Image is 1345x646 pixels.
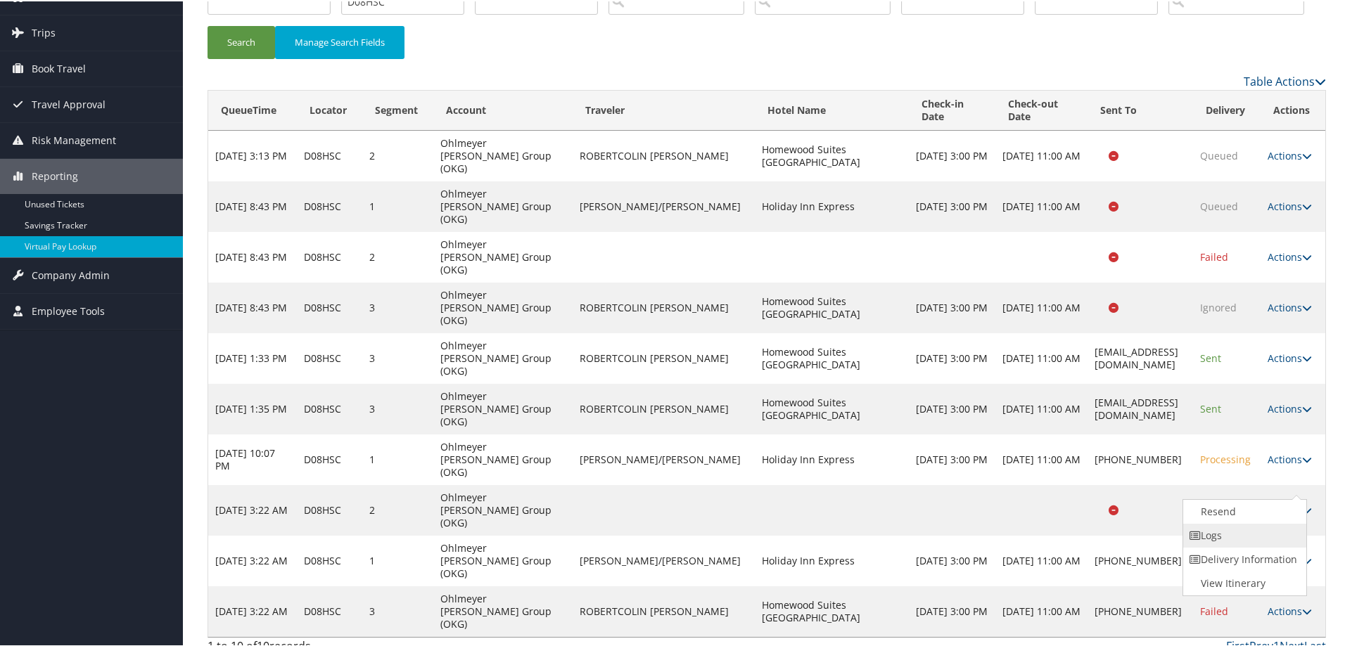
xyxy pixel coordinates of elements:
[297,89,362,129] th: Locator: activate to sort column ascending
[1200,451,1251,465] span: Processing
[208,585,297,635] td: [DATE] 3:22 AM
[297,129,362,180] td: D08HSC
[362,129,433,180] td: 2
[1193,89,1261,129] th: Delivery: activate to sort column ascending
[32,257,110,292] span: Company Admin
[1268,249,1312,262] a: Actions
[995,332,1088,382] td: [DATE] 11:00 AM
[32,157,78,193] span: Reporting
[362,281,433,332] td: 3
[909,585,995,635] td: [DATE] 3:00 PM
[32,86,106,121] span: Travel Approval
[1183,522,1303,546] a: Logs
[1244,72,1326,88] a: Table Actions
[275,25,404,58] button: Manage Search Fields
[1200,401,1221,414] span: Sent
[208,534,297,585] td: [DATE] 3:22 AM
[573,89,755,129] th: Traveler: activate to sort column ascending
[362,180,433,231] td: 1
[573,433,755,484] td: [PERSON_NAME]/[PERSON_NAME]
[1088,332,1193,382] td: [EMAIL_ADDRESS][DOMAIN_NAME]
[755,180,909,231] td: Holiday Inn Express
[573,129,755,180] td: ROBERTCOLIN [PERSON_NAME]
[909,180,995,231] td: [DATE] 3:00 PM
[433,231,573,281] td: Ohlmeyer [PERSON_NAME] Group (OKG)
[297,180,362,231] td: D08HSC
[1088,382,1193,433] td: [EMAIL_ADDRESS][DOMAIN_NAME]
[995,382,1088,433] td: [DATE] 11:00 AM
[1183,570,1303,594] a: View Itinerary
[1268,350,1312,363] a: Actions
[1200,603,1228,616] span: Failed
[1268,603,1312,616] a: Actions
[755,585,909,635] td: Homewood Suites [GEOGRAPHIC_DATA]
[909,534,995,585] td: [DATE] 3:00 PM
[433,433,573,484] td: Ohlmeyer [PERSON_NAME] Group (OKG)
[755,332,909,382] td: Homewood Suites [GEOGRAPHIC_DATA]
[755,129,909,180] td: Homewood Suites [GEOGRAPHIC_DATA]
[1268,299,1312,313] a: Actions
[362,484,433,534] td: 2
[32,14,56,49] span: Trips
[362,433,433,484] td: 1
[1268,148,1312,161] a: Actions
[433,534,573,585] td: Ohlmeyer [PERSON_NAME] Group (OKG)
[208,281,297,332] td: [DATE] 8:43 PM
[573,332,755,382] td: ROBERTCOLIN [PERSON_NAME]
[755,534,909,585] td: Holiday Inn Express
[208,484,297,534] td: [DATE] 3:22 AM
[909,89,995,129] th: Check-in Date: activate to sort column ascending
[909,129,995,180] td: [DATE] 3:00 PM
[362,89,433,129] th: Segment: activate to sort column ascending
[573,585,755,635] td: ROBERTCOLIN [PERSON_NAME]
[208,382,297,433] td: [DATE] 1:35 PM
[573,534,755,585] td: [PERSON_NAME]/[PERSON_NAME]
[1183,546,1303,570] a: Delivery Information
[208,332,297,382] td: [DATE] 1:33 PM
[1261,89,1325,129] th: Actions
[995,129,1088,180] td: [DATE] 11:00 AM
[297,281,362,332] td: D08HSC
[1200,148,1238,161] span: Queued
[297,382,362,433] td: D08HSC
[995,180,1088,231] td: [DATE] 11:00 AM
[433,585,573,635] td: Ohlmeyer [PERSON_NAME] Group (OKG)
[362,382,433,433] td: 3
[297,484,362,534] td: D08HSC
[208,25,275,58] button: Search
[208,231,297,281] td: [DATE] 8:43 PM
[208,180,297,231] td: [DATE] 8:43 PM
[1200,198,1238,212] span: Queued
[433,129,573,180] td: Ohlmeyer [PERSON_NAME] Group (OKG)
[208,129,297,180] td: [DATE] 3:13 PM
[297,433,362,484] td: D08HSC
[32,292,105,328] span: Employee Tools
[755,382,909,433] td: Homewood Suites [GEOGRAPHIC_DATA]
[1268,451,1312,465] a: Actions
[909,281,995,332] td: [DATE] 3:00 PM
[1088,585,1193,635] td: [PHONE_NUMBER]
[433,180,573,231] td: Ohlmeyer [PERSON_NAME] Group (OKG)
[755,281,909,332] td: Homewood Suites [GEOGRAPHIC_DATA]
[573,281,755,332] td: ROBERTCOLIN [PERSON_NAME]
[995,281,1088,332] td: [DATE] 11:00 AM
[1183,498,1303,522] a: Resend
[1268,198,1312,212] a: Actions
[909,433,995,484] td: [DATE] 3:00 PM
[433,89,573,129] th: Account: activate to sort column ascending
[208,89,297,129] th: QueueTime: activate to sort column descending
[297,231,362,281] td: D08HSC
[297,585,362,635] td: D08HSC
[1088,89,1193,129] th: Sent To: activate to sort column ascending
[32,50,86,85] span: Book Travel
[1200,350,1221,363] span: Sent
[362,231,433,281] td: 2
[573,180,755,231] td: [PERSON_NAME]/[PERSON_NAME]
[433,382,573,433] td: Ohlmeyer [PERSON_NAME] Group (OKG)
[995,534,1088,585] td: [DATE] 11:00 AM
[433,484,573,534] td: Ohlmeyer [PERSON_NAME] Group (OKG)
[755,433,909,484] td: Holiday Inn Express
[362,534,433,585] td: 1
[995,585,1088,635] td: [DATE] 11:00 AM
[1200,299,1237,313] span: Ignored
